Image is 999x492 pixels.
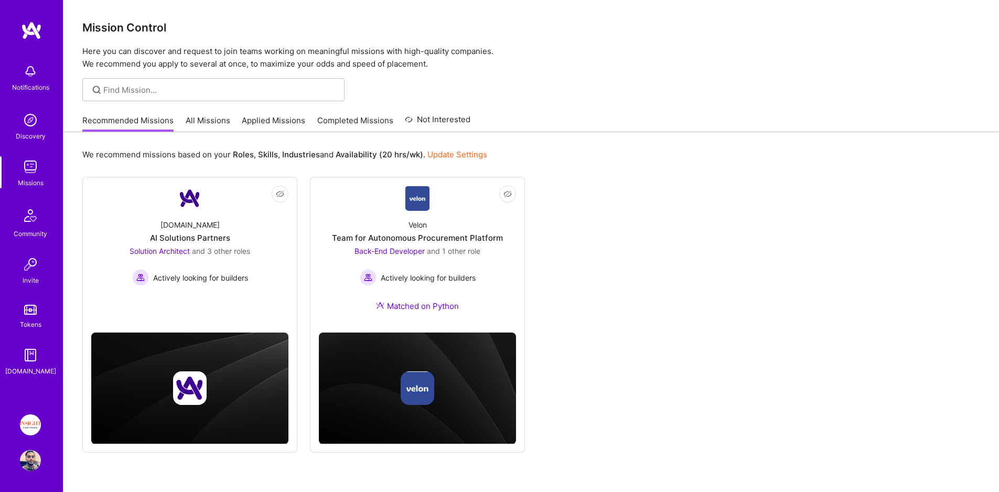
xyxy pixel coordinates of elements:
[103,84,337,95] input: overall type: UNKNOWN_TYPE server type: NO_SERVER_DATA heuristic type: UNKNOWN_TYPE label: Find M...
[376,301,459,312] div: Matched on Python
[186,115,230,132] a: All Missions
[82,21,980,34] h3: Mission Control
[153,272,248,283] span: Actively looking for builders
[319,186,516,324] a: Company LogoVelonTeam for Autonomous Procurement PlatformBack-End Developer and 1 other roleActiv...
[91,84,103,96] i: icon SearchGrey
[21,21,42,40] img: logo
[23,275,39,286] div: Invite
[336,149,423,159] b: Availability (20 hrs/wk)
[160,219,220,230] div: [DOMAIN_NAME]
[5,366,56,377] div: [DOMAIN_NAME]
[319,333,516,444] img: cover
[276,190,284,198] i: icon EyeClosed
[20,156,41,177] img: teamwork
[82,45,980,70] p: Here you can discover and request to join teams working on meaningful missions with high-quality ...
[91,333,288,444] img: cover
[282,149,320,159] b: Industries
[17,414,44,435] a: Insight Partners: Data & AI - Sourcing
[17,450,44,471] a: User Avatar
[332,232,503,243] div: Team for Autonomous Procurement Platform
[18,177,44,188] div: Missions
[173,371,207,405] img: Company logo
[242,115,305,132] a: Applied Missions
[405,186,430,211] img: Company Logo
[24,305,37,315] img: tokens
[192,247,250,255] span: and 3 other roles
[233,149,254,159] b: Roles
[427,149,487,159] a: Update Settings
[16,131,46,142] div: Discovery
[405,113,470,132] a: Not Interested
[360,269,377,286] img: Actively looking for builders
[12,82,49,93] div: Notifications
[132,269,149,286] img: Actively looking for builders
[427,247,480,255] span: and 1 other role
[18,203,43,228] img: Community
[82,149,487,160] p: We recommend missions based on your , , and .
[20,345,41,366] img: guide book
[14,228,47,239] div: Community
[20,319,41,330] div: Tokens
[20,254,41,275] img: Invite
[258,149,278,159] b: Skills
[381,272,476,283] span: Actively looking for builders
[177,186,202,211] img: Company Logo
[355,247,425,255] span: Back-End Developer
[20,61,41,82] img: bell
[376,301,384,309] img: Ateam Purple Icon
[82,115,174,132] a: Recommended Missions
[130,247,190,255] span: Solution Architect
[409,219,427,230] div: Velon
[503,190,512,198] i: icon EyeClosed
[20,414,41,435] img: Insight Partners: Data & AI - Sourcing
[20,110,41,131] img: discovery
[91,186,288,311] a: Company Logo[DOMAIN_NAME]AI Solutions PartnersSolution Architect and 3 other rolesActively lookin...
[20,450,41,471] img: User Avatar
[317,115,393,132] a: Completed Missions
[401,371,434,405] img: Company logo
[150,232,230,243] div: AI Solutions Partners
